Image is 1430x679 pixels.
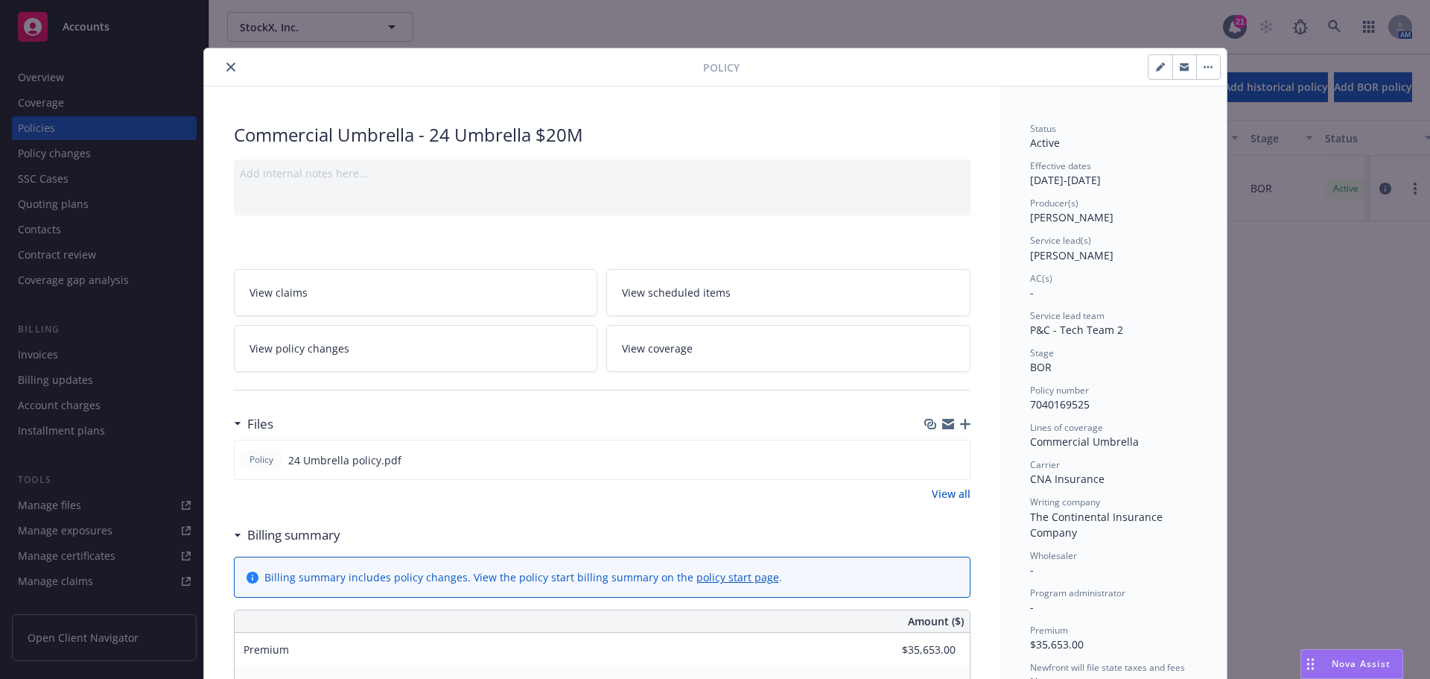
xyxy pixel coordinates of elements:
[950,452,964,468] button: preview file
[1030,600,1034,614] span: -
[234,414,273,434] div: Files
[1030,458,1060,471] span: Carrier
[1030,136,1060,150] span: Active
[234,525,340,545] div: Billing summary
[1030,160,1197,188] div: [DATE] - [DATE]
[234,269,598,316] a: View claims
[606,325,970,372] a: View coverage
[606,269,970,316] a: View scheduled items
[234,122,970,148] div: Commercial Umbrella - 24 Umbrella $20M
[703,60,740,75] span: Policy
[1030,160,1091,172] span: Effective dates
[1030,510,1166,540] span: The Continental Insurance Company
[1030,397,1090,411] span: 7040169525
[1030,248,1113,262] span: [PERSON_NAME]
[1030,435,1139,449] span: Commercial Umbrella
[868,639,965,661] input: 0.00
[1030,309,1105,322] span: Service lead team
[1030,587,1125,599] span: Program administrator
[1030,661,1185,674] span: Newfront will file state taxes and fees
[222,58,240,76] button: close
[1030,197,1078,209] span: Producer(s)
[1030,347,1054,359] span: Stage
[1301,650,1320,678] div: Drag to move
[932,486,970,502] a: View all
[1030,323,1123,337] span: P&C - Tech Team 2
[1030,210,1113,224] span: [PERSON_NAME]
[1300,649,1403,679] button: Nova Assist
[696,570,779,584] a: policy start page
[1030,549,1077,562] span: Wholesaler
[1030,496,1100,508] span: Writing company
[288,452,401,468] span: 24 Umbrella policy.pdf
[247,414,273,434] h3: Files
[244,642,289,657] span: Premium
[908,613,964,629] span: Amount ($)
[250,341,349,356] span: View policy changes
[1030,234,1091,247] span: Service lead(s)
[622,285,731,300] span: View scheduled items
[1030,384,1089,397] span: Policy number
[1030,637,1084,651] span: $35,653.00
[1030,272,1052,285] span: AC(s)
[1332,657,1391,670] span: Nova Assist
[264,569,782,585] div: Billing summary includes policy changes. View the policy start billing summary on the .
[1030,122,1056,135] span: Status
[1030,563,1034,577] span: -
[234,325,598,372] a: View policy changes
[1030,285,1034,300] span: -
[250,285,308,300] span: View claims
[1030,472,1105,486] span: CNA Insurance
[1030,421,1103,434] span: Lines of coverage
[240,165,965,181] div: Add internal notes here...
[1030,624,1068,637] span: Premium
[1030,360,1052,374] span: BOR
[247,525,340,545] h3: Billing summary
[927,452,938,468] button: download file
[622,341,693,356] span: View coverage
[247,453,276,467] span: Policy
